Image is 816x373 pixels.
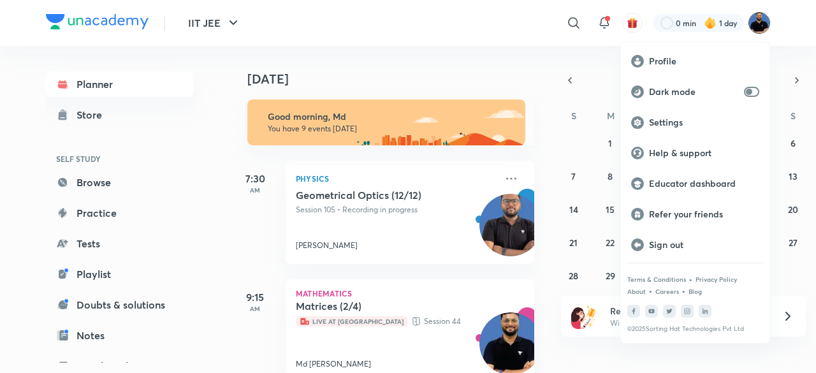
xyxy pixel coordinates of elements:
[688,288,702,295] a: Blog
[649,147,759,159] p: Help & support
[627,275,686,283] a: Terms & Conditions
[649,239,759,251] p: Sign out
[649,55,759,67] p: Profile
[688,274,693,285] div: •
[621,46,769,77] a: Profile
[649,86,739,98] p: Dark mode
[621,168,769,199] a: Educator dashboard
[621,138,769,168] a: Help & support
[627,288,646,295] a: About
[627,325,763,333] p: © 2025 Sorting Hat Technologies Pvt Ltd
[649,178,759,189] p: Educator dashboard
[655,288,679,295] a: Careers
[648,285,653,296] div: •
[696,275,737,283] a: Privacy Policy
[681,285,686,296] div: •
[649,208,759,220] p: Refer your friends
[649,117,759,128] p: Settings
[621,199,769,230] a: Refer your friends
[621,107,769,138] a: Settings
